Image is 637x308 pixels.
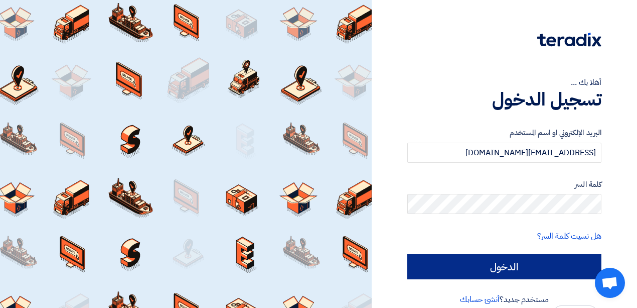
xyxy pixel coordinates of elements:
h1: تسجيل الدخول [407,88,601,111]
div: أهلا بك ... [407,76,601,88]
a: أنشئ حسابك [460,293,500,305]
label: البريد الإلكتروني او اسم المستخدم [407,127,601,139]
label: كلمة السر [407,179,601,190]
img: Teradix logo [537,33,601,47]
a: Open chat [595,268,625,298]
input: الدخول [407,254,601,279]
a: هل نسيت كلمة السر؟ [537,230,601,242]
div: مستخدم جديد؟ [407,293,601,305]
input: أدخل بريد العمل الإلكتروني او اسم المستخدم الخاص بك ... [407,143,601,163]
